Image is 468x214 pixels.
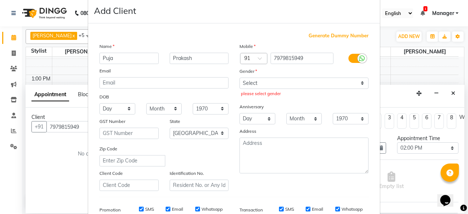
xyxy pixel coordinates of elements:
input: Email [99,77,229,89]
label: SMS [145,206,154,213]
input: First Name [99,53,159,64]
label: Email [99,68,111,74]
label: GST Number [99,118,125,125]
input: Resident No. or Any Id [170,180,229,191]
label: Transaction [239,207,263,213]
label: Anniversary [239,104,264,110]
input: Mobile [271,53,334,64]
label: Zip Code [99,146,117,152]
label: Whatsapp [341,206,363,213]
label: Gender [239,68,257,75]
label: DOB [99,94,109,100]
div: please select gender [241,91,367,97]
h4: Add Client [94,4,136,17]
input: Client Code [99,180,159,191]
label: State [170,118,180,125]
label: Promotion [99,207,121,213]
label: Email [312,206,323,213]
input: Last Name [170,53,229,64]
input: Enter Zip Code [99,155,165,166]
input: GST Number [99,128,159,139]
label: SMS [285,206,294,213]
span: Generate Dummy Number [309,32,369,40]
label: Address [239,128,256,135]
label: Email [172,206,183,213]
label: Mobile [239,43,256,50]
label: Name [99,43,114,50]
label: Whatsapp [201,206,223,213]
label: Client Code [99,170,123,177]
label: Identification No. [170,170,204,177]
